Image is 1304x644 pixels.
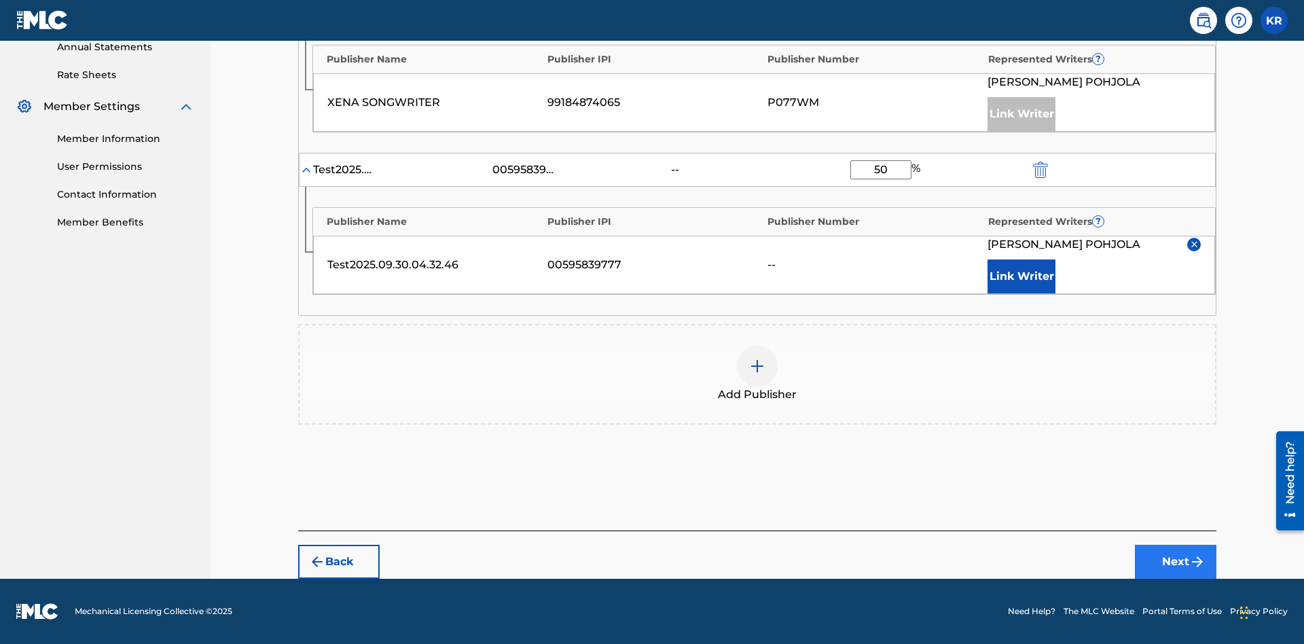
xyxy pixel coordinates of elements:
[988,52,1202,67] div: Represented Writers
[57,187,194,202] a: Contact Information
[547,94,761,111] div: 99184874065
[1190,7,1217,34] a: Public Search
[57,40,194,54] a: Annual Statements
[57,160,194,174] a: User Permissions
[327,94,541,111] div: XENA SONGWRITER
[298,545,380,579] button: Back
[988,260,1055,293] button: Link Writer
[1093,216,1104,227] span: ?
[1189,239,1199,249] img: remove-from-list-button
[547,215,761,229] div: Publisher IPI
[300,163,313,177] img: expand-cell-toggle
[309,554,325,570] img: 7ee5dd4eb1f8a8e3ef2f.svg
[767,257,981,273] div: --
[1195,12,1212,29] img: search
[767,94,981,111] div: P077WM
[911,160,924,179] span: %
[547,52,761,67] div: Publisher IPI
[988,236,1140,253] span: [PERSON_NAME] POHJOLA
[1231,12,1247,29] img: help
[327,257,541,273] div: Test2025.09.30.04.32.46
[1189,554,1206,570] img: f7272a7cc735f4ea7f67.svg
[988,215,1202,229] div: Represented Writers
[1230,605,1288,618] a: Privacy Policy
[75,605,232,618] span: Mechanical Licensing Collective © 2025
[16,603,58,620] img: logo
[718,387,797,403] span: Add Publisher
[1008,605,1055,618] a: Need Help?
[1142,605,1222,618] a: Portal Terms of Use
[1135,545,1216,579] button: Next
[1261,7,1288,34] div: User Menu
[1064,605,1134,618] a: The MLC Website
[16,10,69,30] img: MLC Logo
[1225,7,1252,34] div: Help
[327,215,541,229] div: Publisher Name
[767,52,981,67] div: Publisher Number
[178,99,194,115] img: expand
[1240,592,1248,633] div: Drag
[749,358,765,374] img: add
[57,68,194,82] a: Rate Sheets
[16,99,33,115] img: Member Settings
[57,215,194,230] a: Member Benefits
[43,99,140,115] span: Member Settings
[547,257,761,273] div: 00595839777
[1266,426,1304,537] iframe: Resource Center
[988,74,1140,90] span: [PERSON_NAME] POHJOLA
[57,132,194,146] a: Member Information
[1236,579,1304,644] iframe: Chat Widget
[327,52,541,67] div: Publisher Name
[767,215,981,229] div: Publisher Number
[1033,162,1048,178] img: 12a2ab48e56ec057fbd8.svg
[1093,54,1104,65] span: ?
